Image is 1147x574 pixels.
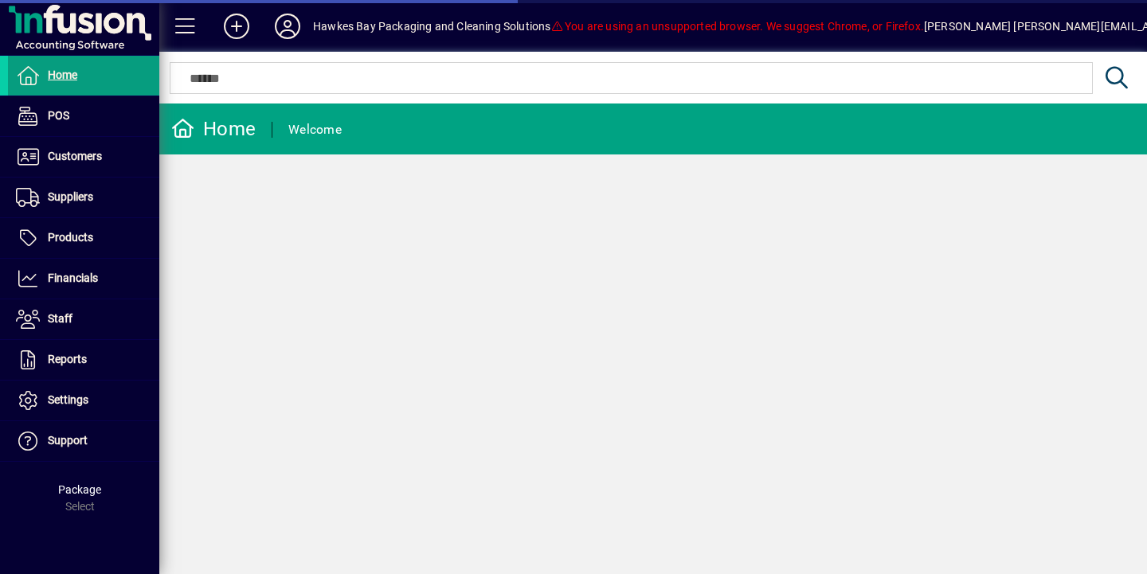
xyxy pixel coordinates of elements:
[48,190,93,203] span: Suppliers
[8,137,159,177] a: Customers
[48,271,98,284] span: Financials
[262,12,313,41] button: Profile
[288,117,342,143] div: Welcome
[48,312,72,325] span: Staff
[171,116,256,142] div: Home
[48,231,93,244] span: Products
[58,483,101,496] span: Package
[8,299,159,339] a: Staff
[48,393,88,406] span: Settings
[551,20,924,33] span: You are using an unsupported browser. We suggest Chrome, or Firefox.
[8,381,159,420] a: Settings
[48,353,87,365] span: Reports
[48,434,88,447] span: Support
[313,14,551,39] div: Hawkes Bay Packaging and Cleaning Solutions
[8,259,159,299] a: Financials
[48,150,102,162] span: Customers
[48,68,77,81] span: Home
[8,340,159,380] a: Reports
[8,218,159,258] a: Products
[211,12,262,41] button: Add
[8,96,159,136] a: POS
[8,421,159,461] a: Support
[48,109,69,122] span: POS
[8,178,159,217] a: Suppliers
